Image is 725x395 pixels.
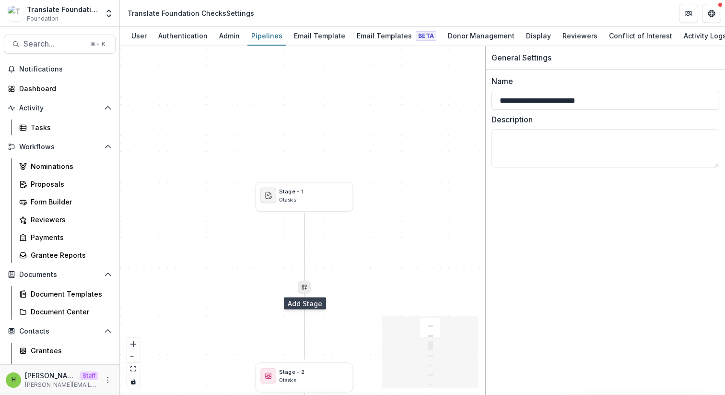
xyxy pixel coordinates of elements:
[15,304,116,320] a: Document Center
[31,307,108,317] div: Document Center
[247,29,286,43] div: Pipelines
[491,75,713,87] label: Name
[31,122,108,132] div: Tasks
[31,197,108,207] div: Form Builder
[25,381,98,389] p: [PERSON_NAME][EMAIL_ADDRESS][DOMAIN_NAME]
[102,4,116,23] button: Open entity switcher
[605,27,676,46] a: Conflict of Interest
[88,39,107,49] div: ⌘ + K
[559,27,601,46] a: Reviewers
[215,29,244,43] div: Admin
[256,362,353,392] button: Stage - 20tasks
[19,271,100,279] span: Documents
[124,6,258,20] nav: breadcrumb
[8,6,23,21] img: Translate Foundation Checks
[127,350,140,363] button: Zoom Out
[491,52,551,63] div: General Settings
[279,187,303,195] p: Stage - 1
[353,29,440,43] div: Email Templates
[416,31,436,41] span: Beta
[19,65,112,73] span: Notifications
[19,327,100,335] span: Contacts
[12,377,16,383] div: Himanshu
[290,27,349,46] a: Email Template
[80,371,98,380] p: Staff
[127,338,140,388] div: Control Panel
[31,232,108,242] div: Payments
[256,182,353,212] button: Stage - 10tasks
[605,29,676,43] div: Conflict of Interest
[19,143,100,151] span: Workflows
[290,29,349,43] div: Email Template
[279,376,304,384] p: 0 tasks
[15,158,116,174] a: Nominations
[154,27,211,46] a: Authentication
[4,61,116,77] button: Notifications
[31,289,108,299] div: Document Templates
[4,35,116,54] button: Search...
[15,194,116,210] a: Form Builder
[31,161,108,171] div: Nominations
[27,14,58,23] span: Foundation
[27,4,98,14] div: Translate Foundation Checks
[4,100,116,116] button: Open Activity
[19,84,108,94] div: Dashboard
[444,27,518,46] a: Donor Management
[247,27,286,46] a: Pipelines
[23,39,84,48] span: Search...
[154,29,211,43] div: Authentication
[4,81,116,96] a: Dashboard
[127,375,140,388] button: Toggle Interactivity
[102,374,114,386] button: More
[353,27,440,46] a: Email Templates Beta
[298,281,311,293] button: Delete
[15,247,116,263] a: Grantee Reports
[702,4,721,23] button: Get Help
[15,229,116,245] a: Payments
[15,176,116,192] a: Proposals
[15,343,116,359] a: Grantees
[4,323,116,339] button: Open Contacts
[679,4,698,23] button: Partners
[127,338,140,350] button: Zoom In
[444,29,518,43] div: Donor Management
[128,29,151,43] div: User
[522,29,555,43] div: Display
[15,360,116,376] a: Constituents
[25,371,76,381] p: [PERSON_NAME]
[4,139,116,155] button: Open Workflows
[15,120,116,135] a: Tasks
[279,195,303,203] p: 0 tasks
[128,8,254,18] div: Translate Foundation Checks Settings
[31,179,108,189] div: Proposals
[31,363,108,373] div: Constituents
[559,29,601,43] div: Reviewers
[128,27,151,46] a: User
[279,368,304,376] p: Stage - 2
[31,346,108,356] div: Grantees
[522,27,555,46] a: Display
[215,27,244,46] a: Admin
[15,212,116,227] a: Reviewers
[19,104,100,112] span: Activity
[15,286,116,302] a: Document Templates
[31,215,108,225] div: Reviewers
[4,267,116,282] button: Open Documents
[127,363,140,375] button: Fit View
[491,114,713,125] label: Description
[31,250,108,260] div: Grantee Reports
